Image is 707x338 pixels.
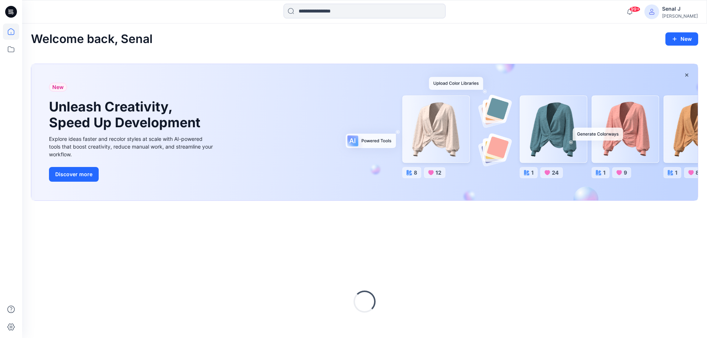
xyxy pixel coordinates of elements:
[662,4,698,13] div: Senal J
[649,9,655,15] svg: avatar
[662,13,698,19] div: [PERSON_NAME]
[31,32,152,46] h2: Welcome back, Senal
[49,135,215,158] div: Explore ideas faster and recolor styles at scale with AI-powered tools that boost creativity, red...
[52,83,64,92] span: New
[49,99,204,131] h1: Unleash Creativity, Speed Up Development
[665,32,698,46] button: New
[49,167,99,182] button: Discover more
[629,6,640,12] span: 99+
[49,167,215,182] a: Discover more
